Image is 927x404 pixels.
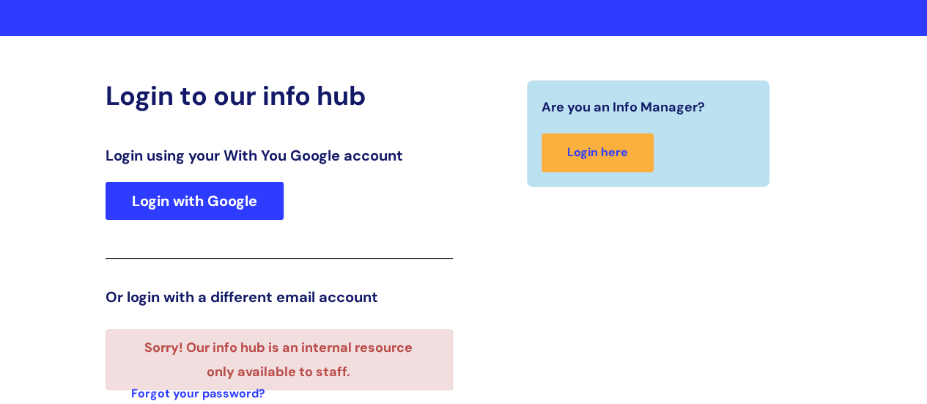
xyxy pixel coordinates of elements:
h2: Login to our info hub [106,80,453,111]
h3: Login using your With You Google account [106,147,453,164]
a: Login with Google [106,182,284,220]
span: Are you an Info Manager? [542,95,705,119]
h3: Or login with a different email account [106,288,453,306]
li: Sorry! Our info hub is an internal resource only available to staff. [131,336,426,383]
a: Login here [542,133,654,172]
